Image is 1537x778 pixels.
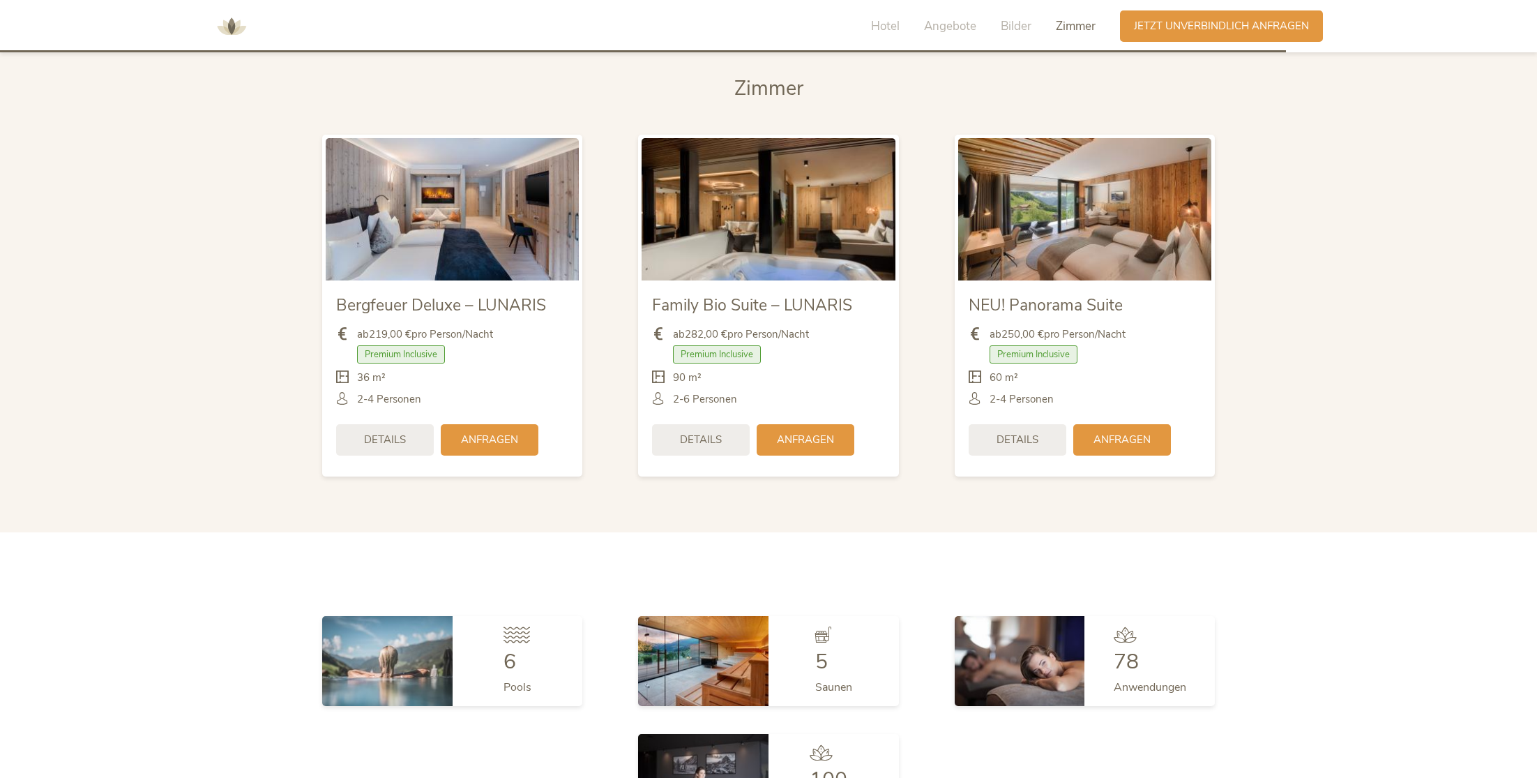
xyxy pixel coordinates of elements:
span: Details [680,433,722,447]
span: 2-4 Personen [357,392,421,407]
span: Angebote [924,18,976,34]
img: NEU! Panorama Suite [958,138,1211,280]
span: Hotel [871,18,900,34]
span: Details [997,433,1038,447]
img: AMONTI & LUNARIS Wellnessresort [211,6,252,47]
span: Jetzt unverbindlich anfragen [1134,19,1309,33]
b: 250,00 € [1001,327,1044,341]
img: Family Bio Suite – LUNARIS [642,138,895,280]
span: Anwendungen [1114,680,1186,695]
span: 78 [1114,648,1139,676]
span: 2-6 Personen [673,392,737,407]
span: Anfragen [777,433,834,447]
span: Family Bio Suite – LUNARIS [652,294,852,316]
b: 282,00 € [685,327,727,341]
span: Zimmer [734,75,803,102]
span: ab pro Person/Nacht [673,327,809,342]
span: ab pro Person/Nacht [357,327,493,342]
span: Zimmer [1056,18,1096,34]
span: 60 m² [990,371,1018,385]
span: Details [364,433,406,447]
span: 5 [815,648,828,676]
span: Bilder [1001,18,1031,34]
a: AMONTI & LUNARIS Wellnessresort [211,21,252,31]
span: Bergfeuer Deluxe – LUNARIS [336,294,546,316]
span: Premium Inclusive [990,345,1077,364]
span: Premium Inclusive [357,345,445,364]
span: 36 m² [357,371,386,385]
span: NEU! Panorama Suite [969,294,1123,316]
span: ab pro Person/Nacht [990,327,1126,342]
span: 2-4 Personen [990,392,1054,407]
span: Anfragen [1093,433,1151,447]
span: Premium Inclusive [673,345,761,364]
span: 90 m² [673,371,702,385]
span: Saunen [815,680,852,695]
span: 6 [503,648,516,676]
b: 219,00 € [369,327,411,341]
span: Pools [503,680,531,695]
span: Anfragen [461,433,518,447]
img: Bergfeuer Deluxe – LUNARIS [326,138,579,280]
